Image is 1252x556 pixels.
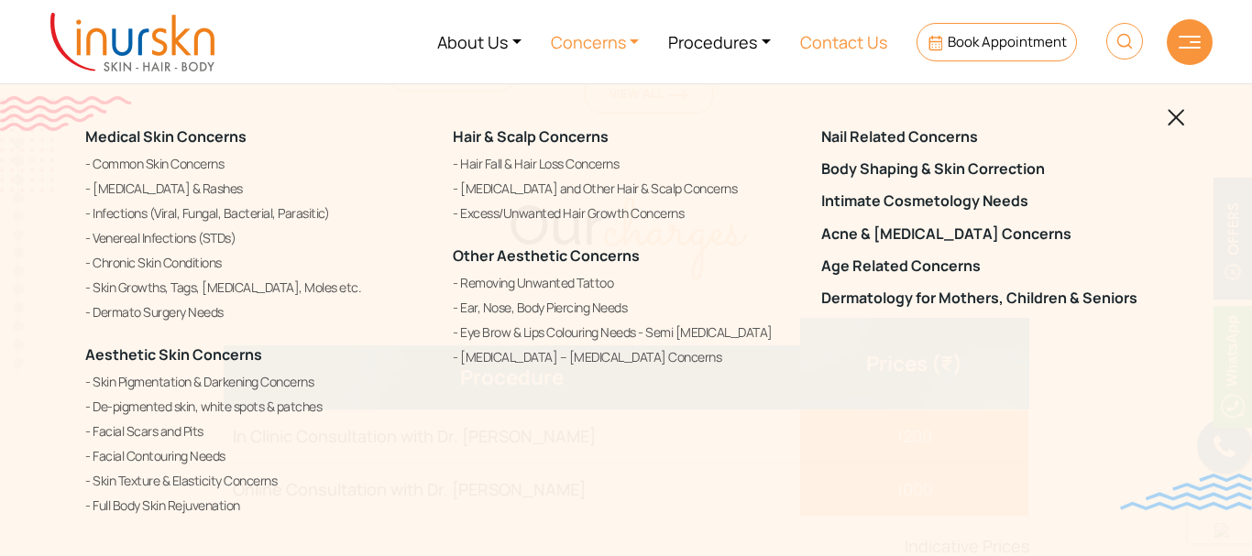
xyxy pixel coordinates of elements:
a: De-pigmented skin, white spots & patches [85,396,431,418]
a: Chronic Skin Conditions [85,252,431,274]
img: inurskn-logo [50,13,214,71]
a: Venereal Infections (STDs) [85,227,431,249]
a: Contact Us [785,7,902,76]
a: Medical Skin Concerns [85,126,247,147]
a: Dermatology for Mothers, Children & Seniors [821,289,1167,307]
a: Dermato Surgery Needs [85,301,431,323]
img: hamLine.svg [1179,36,1201,49]
a: Aesthetic Skin Concerns [85,344,262,365]
a: Skin Growths, Tags, [MEDICAL_DATA], Moles etc. [85,277,431,299]
a: Concerns [536,7,654,76]
a: [MEDICAL_DATA] – [MEDICAL_DATA] Concerns [453,346,798,368]
span: Book Appointment [948,32,1067,51]
a: Body Shaping & Skin Correction [821,160,1167,178]
a: Skin Texture & Elasticity Concerns [85,470,431,492]
img: HeaderSearch [1106,23,1143,60]
a: Facial Contouring Needs [85,445,431,467]
a: [MEDICAL_DATA] and Other Hair & Scalp Concerns [453,178,798,200]
a: Facial Scars and Pits [85,420,431,442]
a: Skin Pigmentation & Darkening Concerns [85,371,431,393]
a: Eye Brow & Lips Colouring Needs - Semi [MEDICAL_DATA] [453,322,798,343]
img: blackclosed [1168,109,1185,126]
a: Procedures [653,7,785,76]
a: Other Aesthetic Concerns [453,245,640,266]
a: Hair Fall & Hair Loss Concerns [453,153,798,175]
a: Ear, Nose, Body Piercing Needs [453,297,798,319]
a: Intimate Cosmetology Needs [821,192,1167,210]
img: bluewave [1120,474,1252,510]
a: Full Body Skin Rejuvenation [85,495,431,517]
a: About Us [423,7,536,76]
a: Hair & Scalp Concerns [453,126,609,147]
a: Infections (Viral, Fungal, Bacterial, Parasitic) [85,202,431,224]
a: Acne & [MEDICAL_DATA] Concerns [821,225,1167,243]
a: [MEDICAL_DATA] & Rashes [85,178,431,200]
a: Common Skin Concerns [85,153,431,175]
a: Excess/Unwanted Hair Growth Concerns [453,202,798,224]
a: Age Related Concerns [821,257,1167,275]
a: Book Appointment [917,23,1077,61]
a: Removing Unwanted Tattoo [453,272,798,294]
a: Nail Related Concerns [821,128,1167,146]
